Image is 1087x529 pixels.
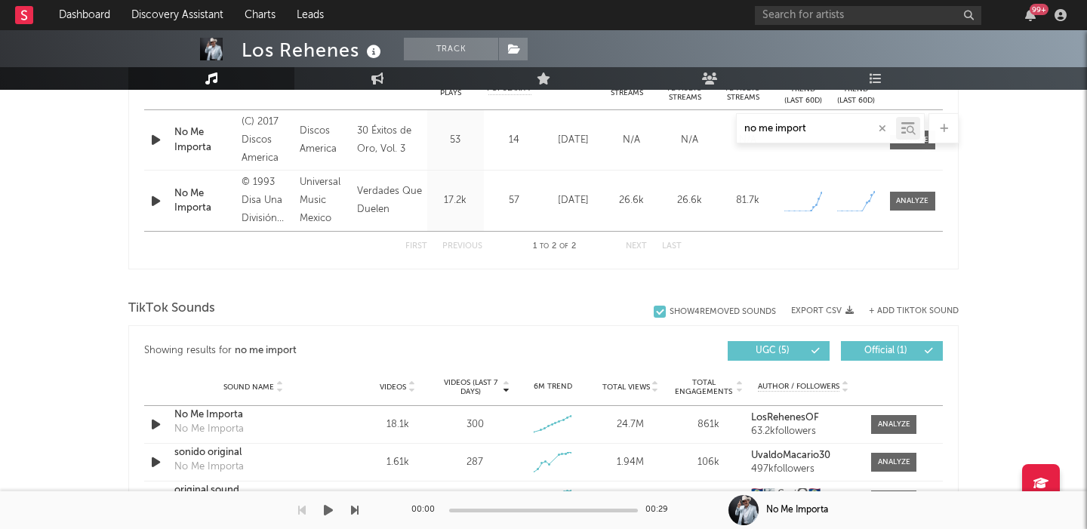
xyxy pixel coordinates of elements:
span: Author / Followers [758,382,839,392]
div: 287 [467,455,483,470]
button: Previous [442,242,482,251]
span: Official ( 1 ) [851,346,920,355]
input: Search for artists [755,6,981,25]
span: Videos (last 7 days) [440,378,501,396]
div: 00:29 [645,501,676,519]
div: 00:00 [411,501,442,519]
button: First [405,242,427,251]
div: [DATE] [548,193,599,208]
div: 6M Trend [518,381,588,392]
div: 861k [673,417,744,432]
span: to [540,243,549,250]
a: LosRehenesOF [751,413,856,423]
span: UGC ( 5 ) [737,346,807,355]
button: Track [404,38,498,60]
div: 17.2k [431,193,480,208]
div: no me import [235,342,297,360]
button: + Add TikTok Sound [869,307,959,315]
div: 497k followers [751,464,856,475]
span: TikTok Sounds [128,300,215,318]
button: Official(1) [841,341,943,361]
div: 81.7k [722,193,773,208]
div: 63.2k followers [751,426,856,437]
div: 300 [467,417,484,432]
div: 57 [488,193,540,208]
strong: LosRehenesOF [751,413,819,423]
span: Videos [380,383,406,392]
div: 26.6k [664,193,715,208]
a: sonido original [174,445,332,460]
div: 24.7M [596,417,666,432]
div: © 1993 Disa Una División De Universal Music Mexico, S.A. De C.V. [242,174,291,228]
a: original sound [174,483,332,498]
span: Sound Name [223,383,274,392]
div: Verdades Que Duelen [357,183,423,219]
div: No Me Importa [174,422,244,437]
div: Universal Music Mexico [300,174,350,228]
div: Showing results for [144,341,543,361]
div: 1.94M [596,455,666,470]
a: 🇧🇿🎼 𝘚𝘦𝘯𝘪🎧🇧🇿 [751,488,856,499]
button: Last [662,242,682,251]
a: No Me Importa [174,408,332,423]
input: Search by song name or URL [737,123,896,135]
button: Next [626,242,647,251]
div: 1 2 2 [513,238,596,256]
strong: UvaldoMacario30 [751,451,830,460]
div: 1.61k [362,455,433,470]
span: Total Engagements [673,378,734,396]
button: + Add TikTok Sound [854,307,959,315]
div: No Me Importa [174,460,244,475]
div: No Me Importa [766,503,828,517]
div: 99 + [1030,4,1049,15]
button: Export CSV [791,306,854,315]
div: Show 4 Removed Sounds [670,307,776,317]
div: 26.6k [606,193,657,208]
strong: 🇧🇿🎼 𝘚𝘦𝘯𝘪🎧🇧🇿 [751,488,821,498]
div: 18.1k [362,417,433,432]
a: UvaldoMacario30 [751,451,856,461]
a: No Me Importa [174,186,234,216]
button: UGC(5) [728,341,830,361]
div: Los Rehenes [242,38,385,63]
div: 106k [673,455,744,470]
button: 99+ [1025,9,1036,21]
span: of [559,243,568,250]
span: Total Views [602,383,650,392]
